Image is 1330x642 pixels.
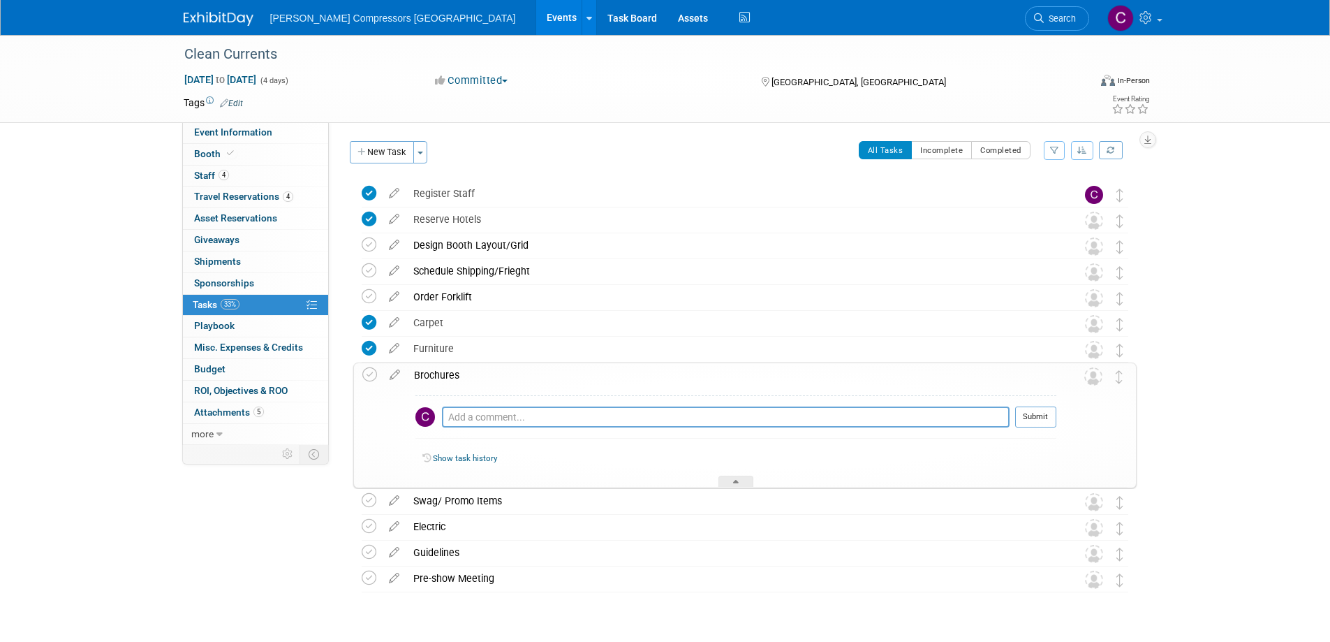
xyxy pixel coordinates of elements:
[194,320,235,331] span: Playbook
[183,402,328,423] a: Attachments5
[184,12,253,26] img: ExhibitDay
[259,76,288,85] span: (4 days)
[183,295,328,316] a: Tasks33%
[406,233,1057,257] div: Design Booth Layout/Grid
[1116,266,1123,279] i: Move task
[183,230,328,251] a: Giveaways
[183,337,328,358] a: Misc. Expenses & Credits
[194,148,237,159] span: Booth
[183,144,328,165] a: Booth
[183,316,328,337] a: Playbook
[194,170,229,181] span: Staff
[270,13,516,24] span: [PERSON_NAME] Compressors [GEOGRAPHIC_DATA]
[407,363,1056,387] div: Brochures
[194,212,277,224] span: Asset Reservations
[382,265,406,277] a: edit
[771,77,946,87] span: [GEOGRAPHIC_DATA], [GEOGRAPHIC_DATA]
[350,141,414,163] button: New Task
[194,385,288,396] span: ROI, Objectives & ROO
[300,445,328,463] td: Toggle Event Tabs
[1015,407,1056,428] button: Submit
[194,363,226,374] span: Budget
[183,122,328,143] a: Event Information
[382,187,406,200] a: edit
[1084,367,1102,386] img: Unassigned
[382,316,406,329] a: edit
[406,541,1057,564] div: Guidelines
[219,170,229,180] span: 4
[193,299,239,310] span: Tasks
[1099,141,1123,159] a: Refresh
[214,74,227,85] span: to
[1085,263,1103,282] img: Unassigned
[194,234,239,245] span: Giveaways
[183,208,328,229] a: Asset Reservations
[1085,571,1103,589] img: Unassigned
[194,191,293,202] span: Travel Reservations
[191,428,214,439] span: more
[859,141,912,159] button: All Tasks
[1117,75,1150,86] div: In-Person
[253,407,264,417] span: 5
[1116,214,1123,228] i: Move task
[971,141,1030,159] button: Completed
[183,166,328,187] a: Staff4
[415,407,435,427] img: Crystal Wilson
[1107,5,1134,31] img: Crystal Wilson
[1085,186,1103,204] img: Crystal Wilson
[1116,240,1123,254] i: Move task
[1085,545,1103,563] img: Unassigned
[194,256,241,267] span: Shipments
[194,126,272,138] span: Event Information
[183,381,328,402] a: ROI, Objectives & ROO
[406,259,1057,283] div: Schedule Shipping/Frieght
[406,337,1057,360] div: Furniture
[1101,75,1115,86] img: Format-Inperson.png
[911,141,972,159] button: Incomplete
[406,207,1057,231] div: Reserve Hotels
[406,567,1057,590] div: Pre-show Meeting
[183,187,328,207] a: Travel Reservations4
[406,515,1057,539] div: Electric
[382,342,406,355] a: edit
[183,251,328,272] a: Shipments
[1116,496,1123,509] i: Move task
[1116,370,1123,384] i: Move task
[183,273,328,294] a: Sponsorships
[179,42,1068,67] div: Clean Currents
[276,445,300,463] td: Personalize Event Tab Strip
[1111,96,1149,103] div: Event Rating
[1085,289,1103,307] img: Unassigned
[220,99,243,108] a: Edit
[1116,574,1123,587] i: Move task
[382,520,406,533] a: edit
[1085,341,1103,359] img: Unassigned
[1085,212,1103,230] img: Unassigned
[430,73,513,88] button: Committed
[382,239,406,251] a: edit
[1116,344,1123,357] i: Move task
[194,277,254,289] span: Sponsorships
[406,489,1057,513] div: Swag/ Promo Items
[1085,315,1103,333] img: Unassigned
[184,96,243,110] td: Tags
[1025,6,1089,31] a: Search
[382,291,406,303] a: edit
[382,495,406,507] a: edit
[184,73,257,86] span: [DATE] [DATE]
[227,149,234,157] i: Booth reservation complete
[221,299,239,309] span: 33%
[1116,522,1123,535] i: Move task
[1085,519,1103,537] img: Unassigned
[1044,13,1076,24] span: Search
[1116,292,1123,305] i: Move task
[183,424,328,445] a: more
[433,453,497,463] a: Show task history
[406,285,1057,309] div: Order Forklift
[382,213,406,226] a: edit
[283,191,293,202] span: 4
[194,342,303,353] span: Misc. Expenses & Credits
[183,359,328,380] a: Budget
[1085,493,1103,511] img: Unassigned
[194,407,264,418] span: Attachments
